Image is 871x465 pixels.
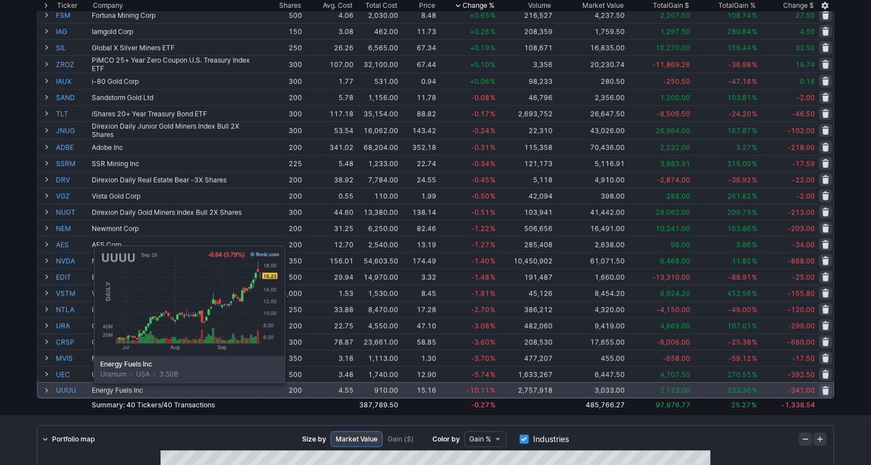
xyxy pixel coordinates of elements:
[497,7,554,23] td: 216,527
[752,143,757,152] span: %
[383,431,419,447] a: Gain ($)
[727,192,751,200] span: 261.82
[752,126,757,135] span: %
[554,155,626,171] td: 5,116.91
[399,171,437,187] td: 24.55
[656,208,690,217] span: 28,062.00
[303,171,355,187] td: 38.92
[554,204,626,220] td: 41,442.00
[471,241,489,249] span: -1.27
[470,60,489,69] span: +0.10
[657,306,690,314] span: -4,150.00
[554,187,626,204] td: 398.00
[554,220,626,236] td: 16,491.00
[752,257,757,265] span: %
[656,126,690,135] span: 26,964.00
[752,224,757,233] span: %
[554,89,626,105] td: 2,356.00
[52,434,95,445] span: Portfolio map
[470,27,489,36] span: +0.26
[471,208,489,217] span: -0.51
[263,89,303,105] td: 200
[263,236,303,252] td: 200
[303,23,355,39] td: 3.08
[56,24,90,39] a: IAG
[355,334,399,350] td: 23,661.00
[788,143,815,152] span: -218.00
[471,273,489,281] span: -1.48
[554,121,626,139] td: 43,026.00
[56,204,90,220] a: NUGT
[471,110,489,118] span: -0.17
[355,73,399,89] td: 531.00
[399,334,437,350] td: 58.85
[355,204,399,220] td: 13,380.00
[666,192,690,200] span: 288.00
[497,139,554,155] td: 115,358
[554,105,626,121] td: 26,647.50
[490,110,496,118] span: %
[490,241,496,249] span: %
[554,7,626,23] td: 4,237.50
[303,39,355,55] td: 26.26
[399,155,437,171] td: 22.74
[660,159,690,168] span: 3,883.91
[56,350,90,366] a: MVIS
[37,431,99,447] a: Portfolio map
[736,143,751,152] span: 3.27
[399,73,437,89] td: 0.94
[490,208,496,217] span: %
[656,224,690,233] span: 10,241.00
[471,322,489,330] span: -3.08
[490,289,496,298] span: %
[497,269,554,285] td: 191,487
[660,289,690,298] span: 6,924.20
[56,367,90,382] a: UEC
[490,77,496,86] span: %
[732,257,751,265] span: 11.85
[56,172,90,187] a: DRV
[490,306,496,314] span: %
[303,334,355,350] td: 78.87
[671,241,690,249] span: 98.00
[554,55,626,73] td: 20,230.74
[752,93,757,102] span: %
[303,187,355,204] td: 0.55
[303,155,355,171] td: 5.48
[752,241,757,249] span: %
[490,176,496,184] span: %
[56,40,90,55] a: SIL
[92,322,262,330] div: Global X Uranium ETF
[263,23,303,39] td: 150
[490,322,496,330] span: %
[399,121,437,139] td: 143.42
[56,253,90,269] a: NVDA
[728,338,751,346] span: -25.38
[554,139,626,155] td: 70,436.00
[497,220,554,236] td: 506,656
[497,121,554,139] td: 22,310
[355,220,399,236] td: 6,250.00
[303,269,355,285] td: 29.94
[56,318,90,334] a: URA
[663,77,690,86] span: -250.50
[303,7,355,23] td: 4.06
[497,236,554,252] td: 285,408
[752,192,757,200] span: %
[92,159,262,168] div: SSR Mining Inc
[497,301,554,317] td: 386,212
[660,143,690,152] span: 2,232.00
[470,11,489,20] span: +0.65
[263,204,303,220] td: 300
[92,289,262,298] div: Verastem Inc
[56,269,90,285] a: EDIT
[490,159,496,168] span: %
[399,55,437,73] td: 67.44
[490,257,496,265] span: %
[399,105,437,121] td: 88.82
[727,27,751,36] span: 280.84
[490,60,496,69] span: %
[92,122,262,139] div: Direxion Daily Junior Gold Miners Index Bull 2X Shares
[56,302,90,317] a: NTLA
[303,89,355,105] td: 5.78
